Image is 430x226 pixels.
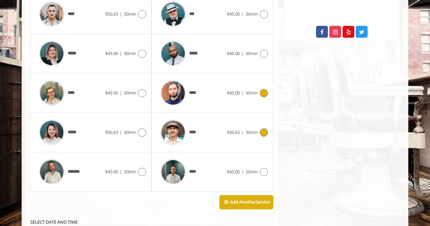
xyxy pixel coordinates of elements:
[241,169,244,175] span: |
[246,169,258,175] span: 20min
[241,50,244,56] span: |
[230,199,270,205] b: Add Another Service
[120,169,122,175] span: |
[30,219,78,225] b: SELECT DATE AND TIME
[246,129,258,135] span: 30min
[241,90,244,96] span: |
[105,11,118,17] span: $50.63
[227,90,240,96] span: $45.00
[105,90,118,96] span: $45.00
[105,169,118,175] span: $45.00
[124,169,136,175] span: 30min
[219,195,273,209] button: Add AnotherService
[227,50,240,56] span: $45.00
[246,90,258,96] span: 30min
[124,50,136,56] span: 30min
[241,129,244,135] span: |
[124,129,136,135] span: 30min
[120,11,122,17] span: |
[124,90,136,96] span: 30min
[124,11,136,17] span: 30min
[105,50,118,56] span: $45.00
[227,11,240,17] span: $45.00
[246,11,258,17] span: 30min
[227,129,240,135] span: $50.63
[241,11,244,17] span: |
[120,50,122,56] span: |
[120,90,122,96] span: |
[227,169,240,175] span: $45.00
[105,129,118,135] span: $50.63
[120,129,122,135] span: |
[246,50,258,56] span: 30min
